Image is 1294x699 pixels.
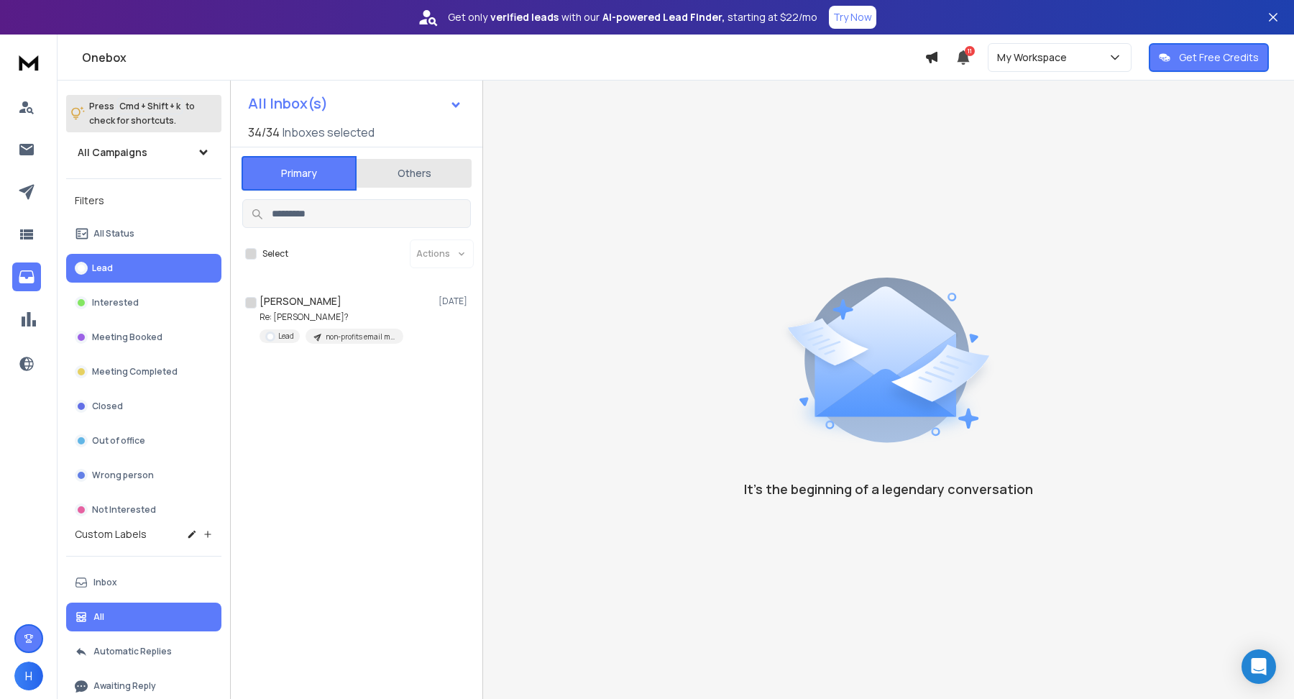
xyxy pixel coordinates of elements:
[92,297,139,309] p: Interested
[92,435,145,447] p: Out of office
[92,504,156,516] p: Not Interested
[283,124,375,141] h3: Inboxes selected
[14,662,43,690] button: H
[78,145,147,160] h1: All Campaigns
[439,296,471,307] p: [DATE]
[93,680,156,692] p: Awaiting Reply
[602,10,725,24] strong: AI-powered Lead Finder,
[89,99,195,128] p: Press to check for shortcuts.
[93,577,117,588] p: Inbox
[66,603,221,631] button: All
[1149,43,1269,72] button: Get Free Credits
[248,124,280,141] span: 34 / 34
[242,156,357,191] button: Primary
[278,331,294,342] p: Lead
[82,49,924,66] h1: Onebox
[66,288,221,317] button: Interested
[965,46,975,56] span: 11
[14,49,43,76] img: logo
[66,495,221,524] button: Not Interested
[92,262,113,274] p: Lead
[1242,649,1276,684] div: Open Intercom Messenger
[117,98,183,114] span: Cmd + Shift + k
[248,96,328,111] h1: All Inbox(s)
[66,323,221,352] button: Meeting Booked
[744,479,1033,499] p: It’s the beginning of a legendary conversation
[490,10,559,24] strong: verified leads
[326,332,395,342] p: non-profits email marketing
[66,254,221,283] button: Lead
[237,89,474,118] button: All Inbox(s)
[997,50,1073,65] p: My Workspace
[66,461,221,490] button: Wrong person
[66,138,221,167] button: All Campaigns
[92,470,154,481] p: Wrong person
[66,426,221,455] button: Out of office
[93,611,104,623] p: All
[260,294,341,309] h1: [PERSON_NAME]
[93,228,134,239] p: All Status
[66,568,221,597] button: Inbox
[92,401,123,412] p: Closed
[260,311,403,323] p: Re: [PERSON_NAME]?
[1179,50,1259,65] p: Get Free Credits
[262,248,288,260] label: Select
[66,219,221,248] button: All Status
[92,366,178,378] p: Meeting Completed
[66,637,221,666] button: Automatic Replies
[66,191,221,211] h3: Filters
[93,646,172,657] p: Automatic Replies
[66,392,221,421] button: Closed
[829,6,876,29] button: Try Now
[66,357,221,386] button: Meeting Completed
[448,10,817,24] p: Get only with our starting at $22/mo
[833,10,872,24] p: Try Now
[92,332,162,343] p: Meeting Booked
[75,527,147,542] h3: Custom Labels
[357,157,472,189] button: Others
